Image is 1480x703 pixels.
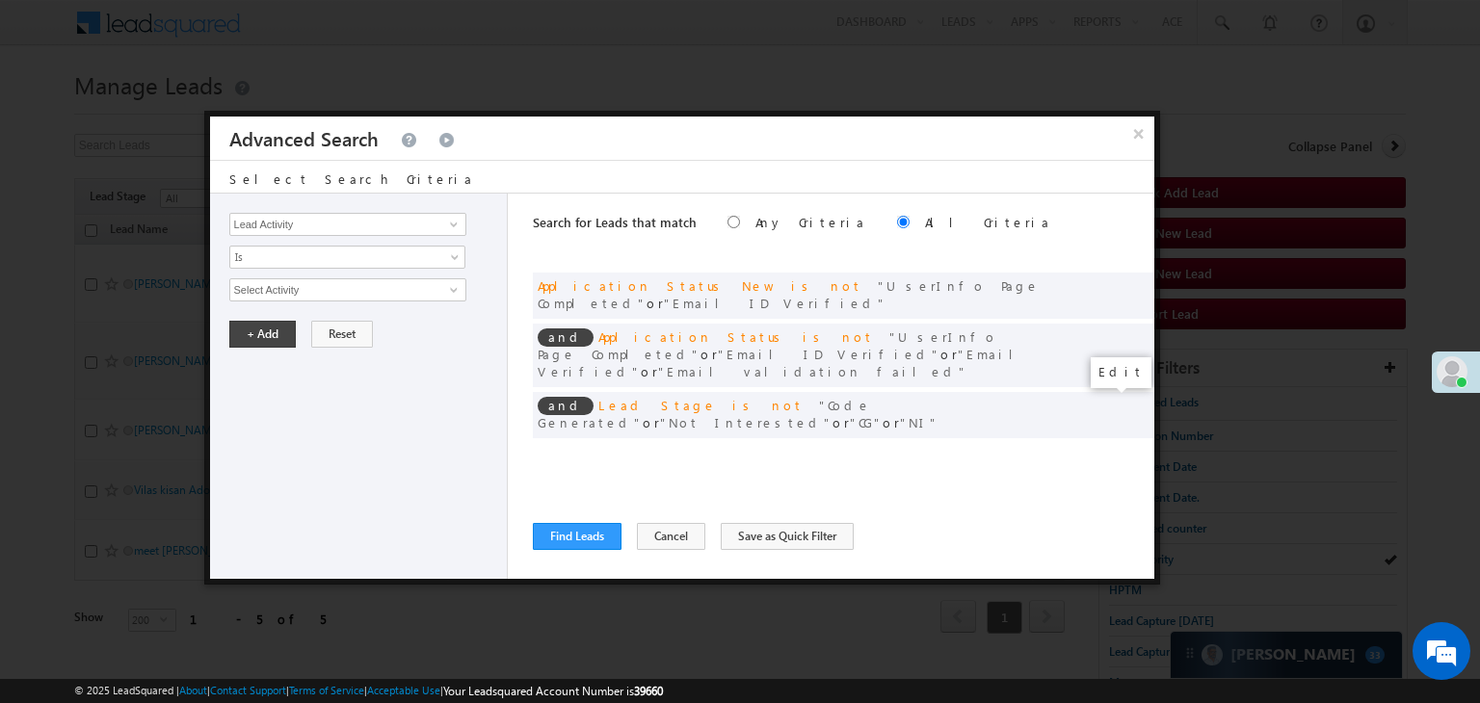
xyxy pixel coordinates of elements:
span: © 2025 LeadSquared | | | | | [74,682,663,700]
span: Email Verified [538,346,1028,379]
button: Reset [311,321,373,348]
span: Email ID Verified [718,346,940,362]
div: Chat with us now [100,101,324,126]
span: and [538,397,594,415]
span: UserInfo Page Completed [538,277,1040,311]
a: Acceptable Use [367,684,440,696]
em: Start Chat [262,553,350,579]
span: or [538,277,1040,311]
input: Type to Search [229,213,466,236]
span: is not [803,328,874,345]
span: Code Generated [538,397,871,430]
span: Application Status New [538,277,776,294]
h3: Advanced Search [229,117,379,160]
span: is not [791,277,862,294]
span: Application Status [598,328,787,345]
a: Show All Items [439,215,463,234]
button: Find Leads [533,523,621,550]
a: Show All Items [439,280,463,299]
span: UserInfo Page Completed [538,328,997,362]
a: Is [229,246,465,269]
span: or or or [538,397,938,430]
span: NI [900,414,938,430]
span: CG [850,414,883,430]
span: Lead Stage [598,397,717,413]
label: All Criteria [925,214,1051,230]
a: About [179,684,207,696]
label: Any Criteria [755,214,866,230]
div: Minimize live chat window [316,10,362,56]
button: + Add [229,321,296,348]
span: Select Search Criteria [229,170,474,187]
span: Your Leadsquared Account Number is [443,684,663,698]
span: is not [732,397,804,413]
textarea: Type your message and hit 'Enter' [25,178,352,535]
span: 39660 [634,684,663,698]
div: Edit [1091,357,1151,388]
span: Search for Leads that match [533,214,697,230]
span: or or or [538,328,1028,379]
img: d_60004797649_company_0_60004797649 [33,101,81,126]
button: Save as Quick Filter [721,523,854,550]
span: and [538,328,594,347]
a: Terms of Service [289,684,364,696]
span: Not Interested [660,414,832,430]
span: Email ID Verified [664,295,886,311]
input: Type to Search [229,278,466,301]
button: × [1123,117,1154,150]
a: Contact Support [210,684,286,696]
span: Is [230,248,439,266]
span: Email validation failed [658,363,967,379]
button: Cancel [637,523,705,550]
